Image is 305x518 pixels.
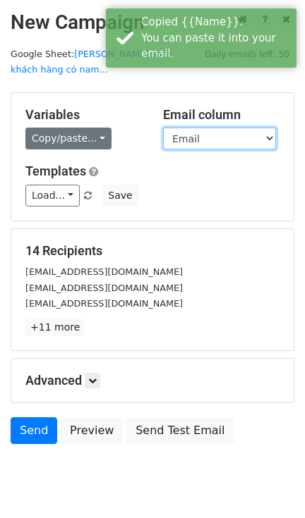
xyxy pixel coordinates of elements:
[25,107,142,123] h5: Variables
[141,14,291,62] div: Copied {{Name}}. You can paste it into your email.
[163,107,280,123] h5: Email column
[25,266,183,277] small: [EMAIL_ADDRESS][DOMAIN_NAME]
[25,373,280,388] h5: Advanced
[25,319,85,336] a: +11 more
[126,417,234,444] a: Send Test Email
[234,450,305,518] iframe: Chat Widget
[25,298,183,309] small: [EMAIL_ADDRESS][DOMAIN_NAME]
[102,185,138,206] button: Save
[25,243,280,259] h5: 14 Recipients
[11,49,173,75] a: [PERSON_NAME] sách khách hàng có nam...
[25,128,112,149] a: Copy/paste...
[25,185,80,206] a: Load...
[11,49,173,75] small: Google Sheet:
[25,283,183,293] small: [EMAIL_ADDRESS][DOMAIN_NAME]
[11,417,57,444] a: Send
[11,11,294,35] h2: New Campaign
[61,417,123,444] a: Preview
[25,164,86,178] a: Templates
